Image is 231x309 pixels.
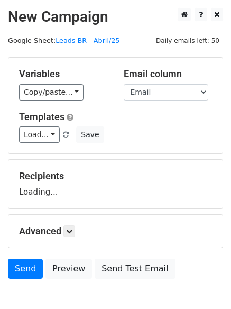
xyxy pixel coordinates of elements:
span: Daily emails left: 50 [152,35,223,47]
h5: Advanced [19,225,212,237]
small: Google Sheet: [8,37,119,44]
a: Daily emails left: 50 [152,37,223,44]
h5: Variables [19,68,108,80]
a: Send Test Email [95,259,175,279]
a: Preview [45,259,92,279]
a: Leads BR - Abril/25 [56,37,119,44]
a: Templates [19,111,64,122]
button: Save [76,126,104,143]
a: Copy/paste... [19,84,84,101]
h5: Recipients [19,170,212,182]
a: Send [8,259,43,279]
a: Load... [19,126,60,143]
div: Loading... [19,170,212,198]
h2: New Campaign [8,8,223,26]
h5: Email column [124,68,212,80]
